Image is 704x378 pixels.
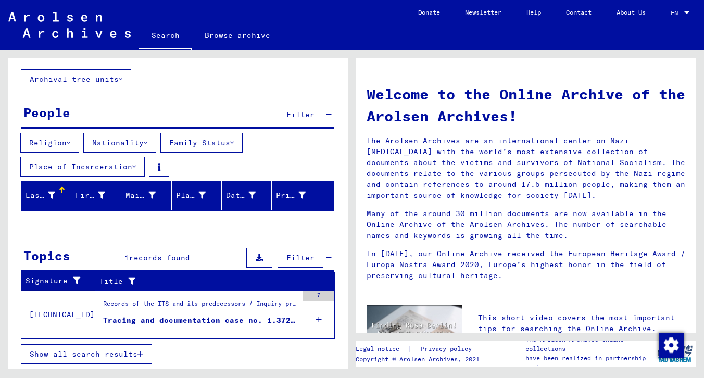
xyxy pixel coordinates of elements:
mat-header-cell: Date of Birth [222,181,272,210]
td: [TECHNICAL_ID] [21,291,95,338]
div: Title [99,273,322,289]
span: records found [129,253,190,262]
a: Search [139,23,192,50]
p: Many of the around 30 million documents are now available in the Online Archive of the Arolsen Ar... [367,208,686,241]
mat-header-cell: Last Name [21,181,71,210]
div: 7 [303,291,334,301]
div: Last Name [26,187,71,204]
mat-header-cell: Prisoner # [272,181,334,210]
button: Show all search results [21,344,152,364]
div: Last Name [26,190,55,201]
mat-header-cell: Maiden Name [121,181,171,210]
span: Filter [286,253,315,262]
p: The Arolsen Archives are an international center on Nazi [MEDICAL_DATA] with the world’s most ext... [367,135,686,201]
span: Show all search results [30,349,137,359]
img: Change consent [659,333,684,358]
button: Filter [278,105,323,124]
button: Place of Incarceration [20,157,145,177]
div: Prisoner # [276,190,306,201]
p: In [DATE], our Online Archive received the European Heritage Award / Europa Nostra Award 2020, Eu... [367,248,686,281]
span: EN [671,9,682,17]
p: This short video covers the most important tips for searching the Online Archive. [478,312,686,334]
span: Filter [286,110,315,119]
a: Privacy policy [412,344,484,355]
div: Topics [23,246,70,265]
button: Religion [20,133,79,153]
p: Copyright © Arolsen Archives, 2021 [356,355,484,364]
div: Change consent [658,332,683,357]
a: Browse archive [192,23,283,48]
div: Place of Birth [176,190,206,201]
div: | [356,344,484,355]
div: Title [99,276,309,287]
p: The Arolsen Archives online collections [525,335,653,354]
div: Maiden Name [125,190,155,201]
a: Legal notice [356,344,408,355]
button: Archival tree units [21,69,131,89]
img: yv_logo.png [656,341,695,367]
img: video.jpg [367,305,462,357]
mat-header-cell: Place of Birth [172,181,222,210]
div: First Name [76,190,105,201]
div: Records of the ITS and its predecessors / Inquiry processing / ITS case files as of 1947 / Reposi... [103,299,298,313]
button: Nationality [83,133,156,153]
div: Prisoner # [276,187,321,204]
span: 1 [124,253,129,262]
button: Family Status [160,133,243,153]
div: Signature [26,273,95,289]
mat-header-cell: First Name [71,181,121,210]
p: have been realized in partnership with [525,354,653,372]
h1: Welcome to the Online Archive of the Arolsen Archives! [367,83,686,127]
div: Date of Birth [226,187,271,204]
div: Place of Birth [176,187,221,204]
button: Filter [278,248,323,268]
div: Maiden Name [125,187,171,204]
img: Arolsen_neg.svg [8,12,131,38]
div: Date of Birth [226,190,256,201]
div: First Name [76,187,121,204]
div: People [23,103,70,122]
div: Signature [26,275,82,286]
div: Tracing and documentation case no. 1.372.303 for [PERSON_NAME] born [DEMOGRAPHIC_DATA] [103,315,298,326]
